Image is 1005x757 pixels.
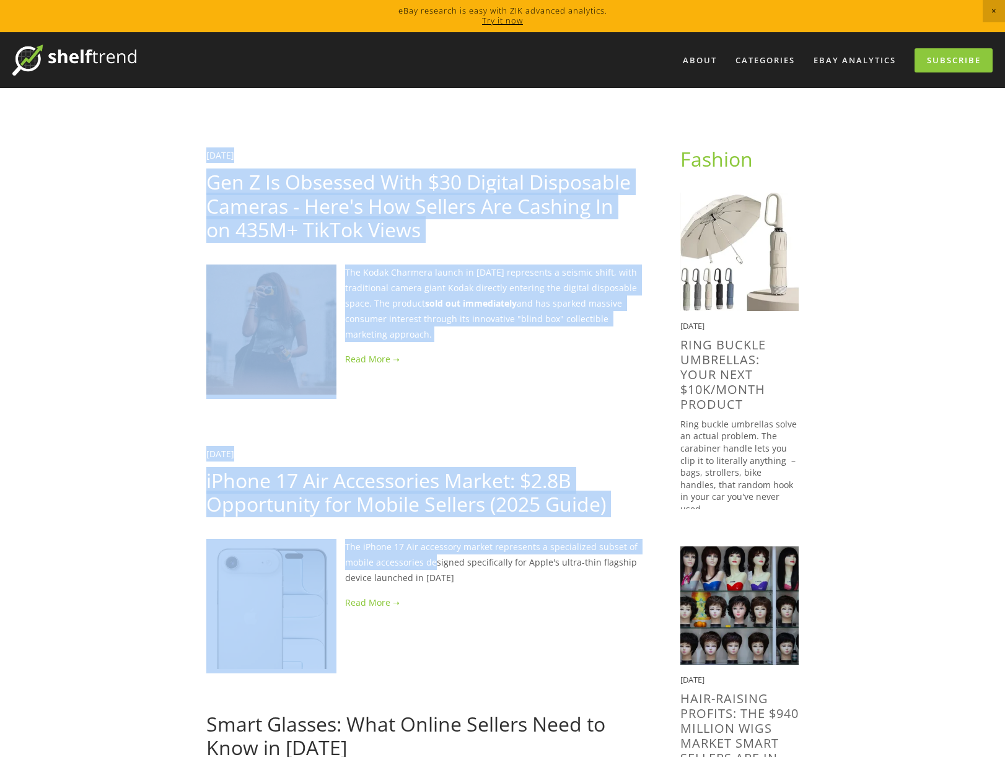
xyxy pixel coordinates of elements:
time: [DATE] [680,320,704,331]
a: Fashion [680,146,753,172]
img: Ring Buckle Umbrellas: Your Next $10K/Month Product [680,193,799,311]
a: eBay Analytics [805,50,904,71]
a: iPhone 17 Air Accessories Market: $2.8B Opportunity for Mobile Sellers (2025 Guide) [206,467,606,517]
a: [DATE] [345,691,373,703]
img: iPhone 17 Air Accessories Market: $2.8B Opportunity for Mobile Sellers (2025 Guide) [206,539,336,669]
time: [DATE] [680,674,704,685]
p: Ring buckle umbrellas solve an actual problem. The carabiner handle lets you clip it to literally... [680,418,799,515]
img: ShelfTrend [12,45,136,76]
a: Try it now [482,15,523,26]
a: Gen Z Is Obsessed With $30 Digital Disposable Cameras - Here's How Sellers Are Cashing In on 435M... [206,168,631,243]
a: Ring Buckle Umbrellas: Your Next $10K/Month Product [680,336,766,413]
a: Subscribe [915,48,993,72]
a: [DATE] [206,149,234,161]
strong: sold out immediately [425,297,517,309]
a: [DATE] [206,448,234,460]
a: About [675,50,725,71]
div: Categories [727,50,803,71]
img: Hair-Raising Profits: The $940 Million Wigs Market Smart Sellers Are In [680,546,799,665]
p: The iPhone 17 Air accessory market represents a specialized subset of mobile accessories designed... [206,539,641,586]
img: Gen Z Is Obsessed With $30 Digital Disposable Cameras - Here's How Sellers Are Cashing In on 435M... [206,265,336,395]
p: The Kodak Charmera launch in [DATE] represents a seismic shift, with traditional camera giant Kod... [206,265,641,343]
